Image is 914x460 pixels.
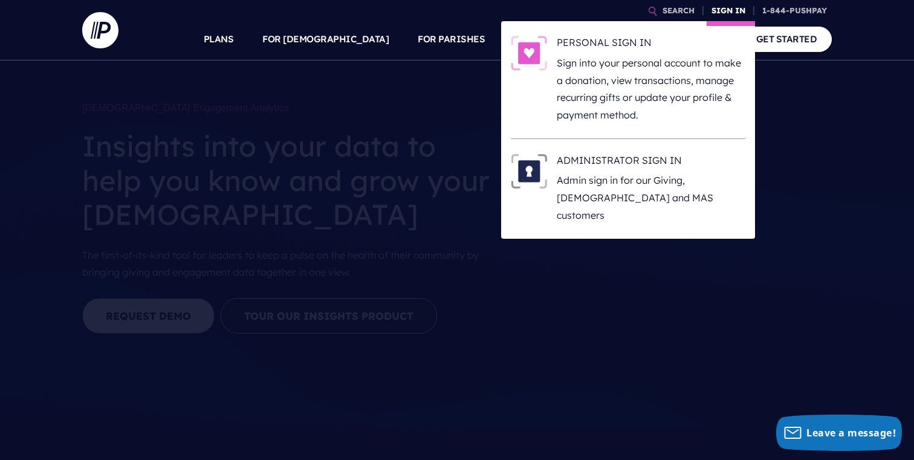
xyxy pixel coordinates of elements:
a: FOR [DEMOGRAPHIC_DATA] [262,18,389,60]
img: PERSONAL SIGN IN - Illustration [511,36,547,71]
a: FOR PARISHES [418,18,485,60]
button: Leave a message! [776,415,902,451]
img: ADMINISTRATOR SIGN IN - Illustration [511,154,547,189]
a: SOLUTIONS [514,18,568,60]
h6: ADMINISTRATOR SIGN IN [557,154,745,172]
a: ADMINISTRATOR SIGN IN - Illustration ADMINISTRATOR SIGN IN Admin sign in for our Giving, [DEMOGRA... [511,154,745,224]
a: EXPLORE [597,18,639,60]
p: Sign into your personal account to make a donation, view transactions, manage recurring gifts or ... [557,54,745,124]
a: COMPANY [667,18,712,60]
a: GET STARTED [741,27,832,51]
span: Leave a message! [806,426,896,439]
a: PLANS [204,18,234,60]
a: PERSONAL SIGN IN - Illustration PERSONAL SIGN IN Sign into your personal account to make a donati... [511,36,745,124]
p: Admin sign in for our Giving, [DEMOGRAPHIC_DATA] and MAS customers [557,172,745,224]
h6: PERSONAL SIGN IN [557,36,745,54]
